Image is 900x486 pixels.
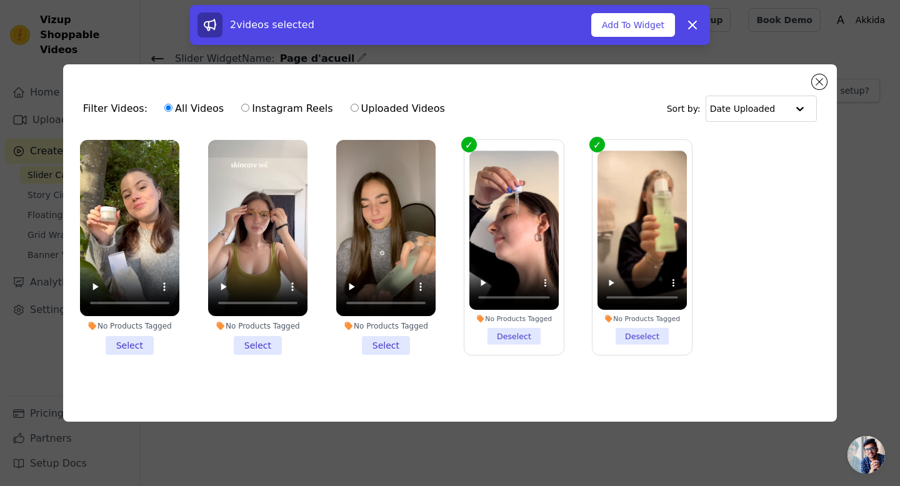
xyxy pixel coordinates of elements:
[591,13,675,37] button: Add To Widget
[469,314,559,323] div: No Products Tagged
[336,321,436,331] div: No Products Tagged
[241,101,333,117] label: Instagram Reels
[667,96,817,122] div: Sort by:
[597,314,687,323] div: No Products Tagged
[230,19,314,31] span: 2 videos selected
[812,74,827,89] button: Close modal
[350,101,446,117] label: Uploaded Videos
[164,101,224,117] label: All Videos
[83,94,452,123] div: Filter Videos:
[208,321,307,331] div: No Products Tagged
[847,436,885,474] a: Ouvrir le chat
[80,321,179,331] div: No Products Tagged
